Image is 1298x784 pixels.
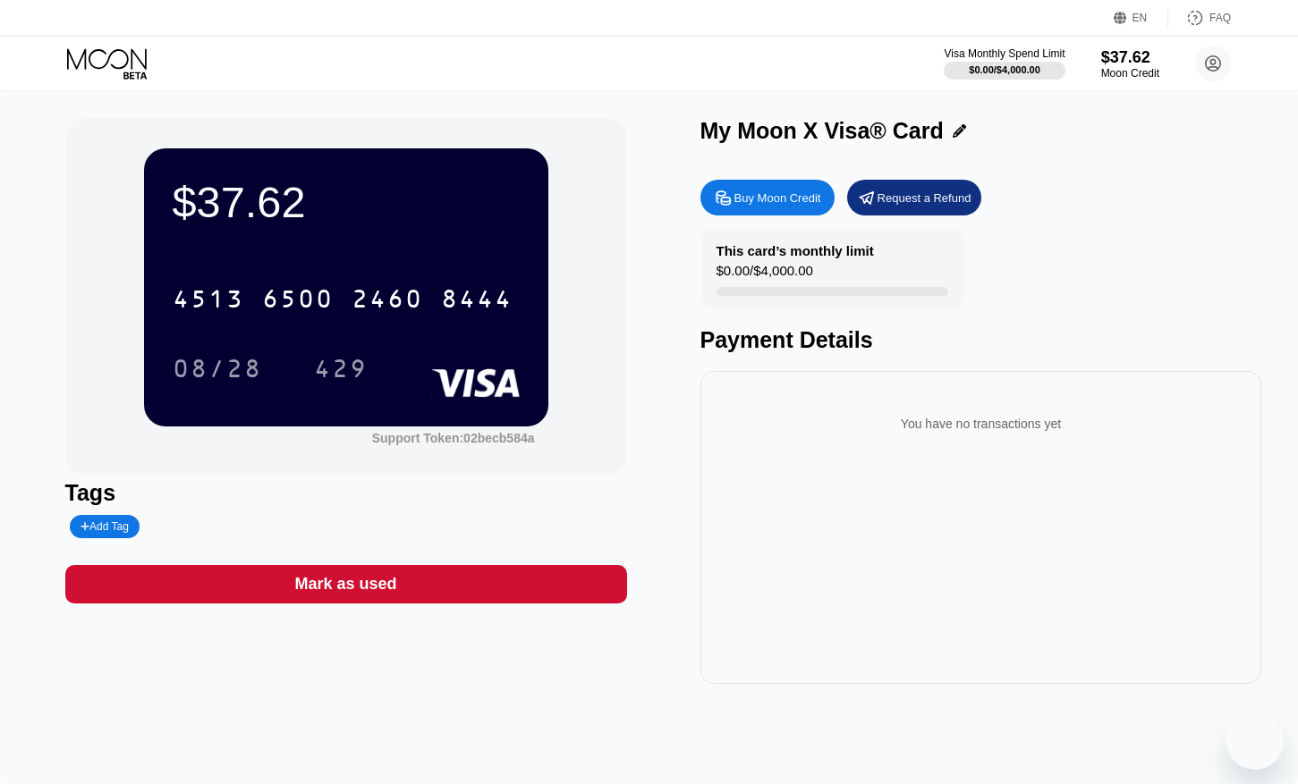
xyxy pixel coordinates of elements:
div: $37.62Moon Credit [1101,48,1159,80]
iframe: Button to launch messaging window, conversation in progress [1226,712,1284,770]
div: Visa Monthly Spend Limit [944,47,1065,60]
div: 429 [301,346,381,391]
div: Add Tag [70,515,140,538]
div: Support Token: 02becb584a [372,431,535,445]
div: Mark as used [294,574,396,594]
div: 08/28 [159,346,276,391]
div: 6500 [262,287,334,316]
div: Buy Moon Credit [700,180,835,215]
div: 08/28 [173,357,262,385]
div: Mark as used [65,565,627,603]
div: 4513650024608444 [162,276,523,321]
div: FAQ [1168,9,1231,27]
div: 2460 [352,287,423,316]
div: 4513 [173,287,244,316]
div: $37.62 [1101,48,1159,67]
div: 429 [314,357,368,385]
div: Request a Refund [878,190,971,206]
div: 8444 [441,287,513,316]
div: Support Token:02becb584a [372,431,535,445]
div: My Moon X Visa® Card [700,118,944,144]
div: EN [1133,12,1148,24]
div: Payment Details [700,327,1262,353]
div: You have no transactions yet [715,399,1248,449]
div: EN [1114,9,1168,27]
div: FAQ [1209,12,1231,24]
div: $37.62 [173,177,520,227]
div: Add Tag [81,520,129,533]
div: Visa Monthly Spend Limit$0.00/$4,000.00 [944,47,1065,80]
div: Buy Moon Credit [734,190,821,206]
div: $0.00 / $4,000.00 [717,263,813,287]
div: Moon Credit [1101,67,1159,80]
div: $0.00 / $4,000.00 [969,64,1040,75]
div: Tags [65,480,627,506]
div: Request a Refund [847,180,981,215]
div: This card’s monthly limit [717,243,874,258]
